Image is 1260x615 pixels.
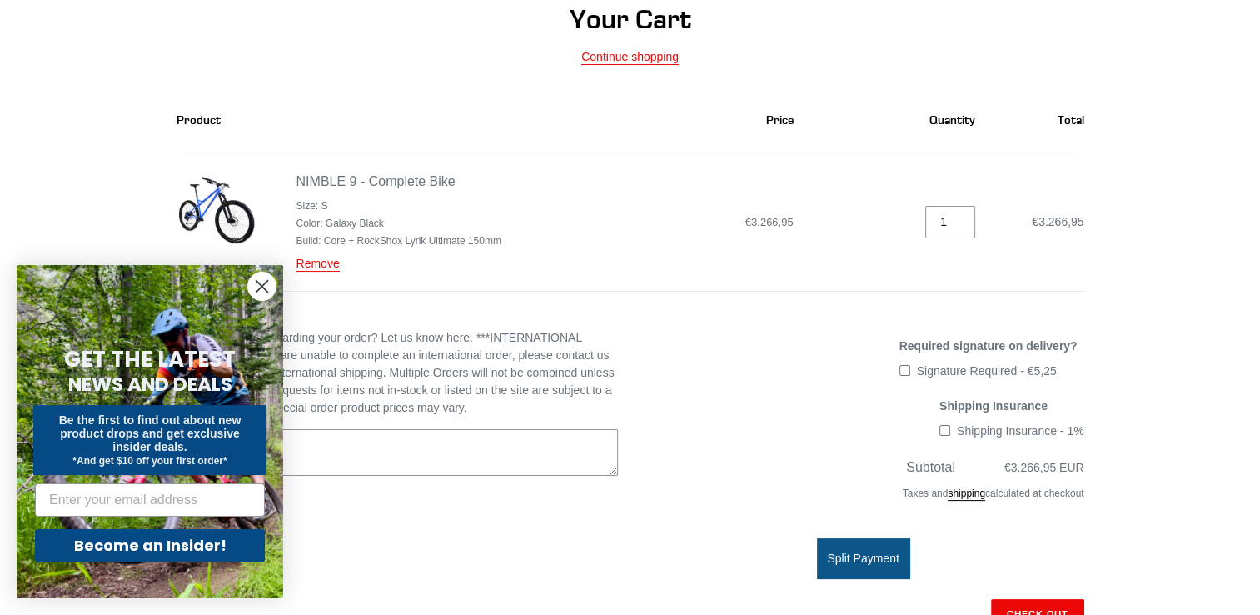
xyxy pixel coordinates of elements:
[899,339,1078,352] span: Required signature on delivery?
[296,233,501,248] li: Build: Core + RockShox Lyrik Ultimate 150mm
[296,216,501,231] li: Color: Galaxy Black
[812,89,994,153] th: Quantity
[917,364,1057,377] span: Signature Required - €5,25
[939,399,1048,412] span: Shipping Insurance
[817,538,909,578] button: Split Payment
[68,371,232,397] span: NEWS AND DEALS
[745,216,794,228] span: €3.266,95
[585,89,812,153] th: Price
[1004,461,1084,474] span: €3.266,95 EUR
[827,552,899,565] span: Split Payment
[64,344,236,374] span: GET THE LATEST
[35,483,265,517] input: Enter your email address
[957,424,1084,437] span: Shipping Insurance - 1%
[994,89,1084,153] th: Total
[59,413,242,453] span: Be the first to find out about new product drops and get exclusive insider deals.
[906,460,955,474] span: Subtotal
[35,529,265,562] button: Become an Insider!
[296,174,456,188] a: NIMBLE 9 - Complete Bike
[177,3,1084,35] h1: Your Cart
[177,329,618,417] label: Special requests regarding your order? Let us know here. ***INTERNATIONAL SHIPPING*** If you are ...
[247,272,276,301] button: Close dialog
[899,365,910,376] input: Signature Required - €5,25
[177,89,585,153] th: Product
[643,477,1084,517] div: Taxes and calculated at checkout
[72,455,227,467] span: *And get $10 off your first order*
[581,50,679,65] a: Continue shopping
[948,487,985,501] a: shipping
[939,425,950,436] input: Shipping Insurance - 1%
[296,195,501,249] ul: Product details
[296,198,501,213] li: Size: S
[296,257,340,272] a: Remove NIMBLE 9 - Complete Bike - S / Galaxy Black / Core + RockShox Lyrik Ultimate 150mm
[1032,215,1083,228] span: €3.266,95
